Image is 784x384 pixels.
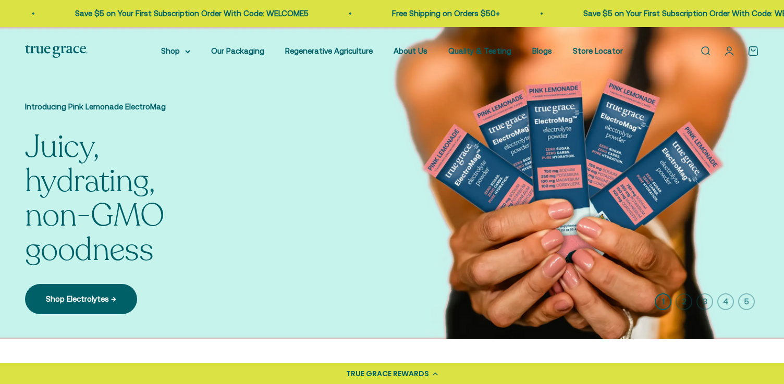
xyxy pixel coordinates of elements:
summary: Shop [161,45,190,57]
a: Blogs [532,46,552,55]
a: About Us [394,46,427,55]
button: 2 [676,293,692,310]
a: Store Locator [573,46,623,55]
a: Free Shipping on Orders $50+ [391,9,499,18]
p: Save $5 on Your First Subscription Order With Code: WELCOME5 [75,7,308,20]
button: 5 [738,293,755,310]
p: Introducing Pink Lemonade ElectroMag [25,101,234,113]
a: Shop Electrolytes → [25,284,137,314]
button: 3 [696,293,713,310]
a: Quality & Testing [448,46,511,55]
split-lines: Juicy, hydrating, non-GMO goodness [25,160,234,271]
a: Regenerative Agriculture [285,46,373,55]
a: Our Packaging [211,46,264,55]
button: 1 [655,293,671,310]
div: TRUE GRACE REWARDS [346,368,429,379]
button: 4 [717,293,734,310]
